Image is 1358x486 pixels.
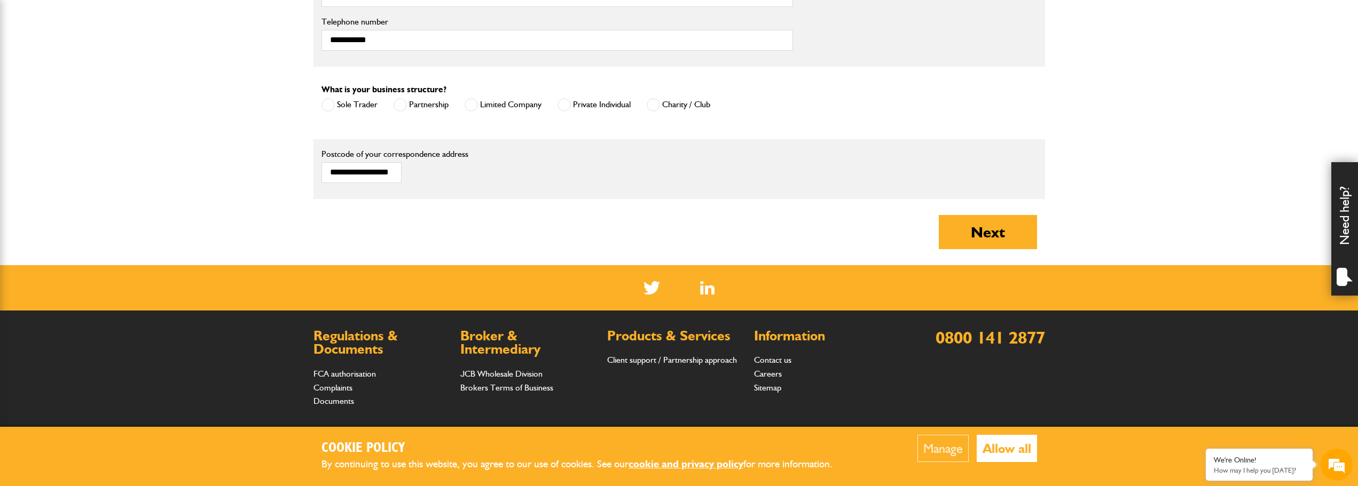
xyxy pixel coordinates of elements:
[939,215,1037,249] button: Next
[313,329,450,356] h2: Regulations & Documents
[754,369,782,379] a: Careers
[56,60,179,74] div: Chat with us now
[14,130,195,154] input: Enter your email address
[1214,466,1305,474] p: How may I help you today?
[607,329,743,343] h2: Products & Services
[607,355,737,365] a: Client support / Partnership approach
[558,98,631,111] label: Private Individual
[321,98,378,111] label: Sole Trader
[321,18,793,26] label: Telephone number
[460,383,553,393] a: Brokers Terms of Business
[754,355,791,365] a: Contact us
[936,327,1045,348] a: 0800 141 2877
[977,435,1037,462] button: Allow all
[145,329,194,343] em: Start Chat
[313,383,352,393] a: Complaints
[321,456,850,473] p: By continuing to use this website, you agree to our use of cookies. See our for more information.
[313,369,376,379] a: FCA authorisation
[18,59,45,74] img: d_20077148190_company_1631870298795_20077148190
[754,329,890,343] h2: Information
[321,85,446,94] label: What is your business structure?
[460,329,596,356] h2: Broker & Intermediary
[313,396,354,406] a: Documents
[1331,162,1358,296] div: Need help?
[1214,456,1305,465] div: We're Online!
[700,281,715,294] img: Linked In
[647,98,710,111] label: Charity / Club
[14,193,195,320] textarea: Type your message and hit 'Enter'
[643,281,660,294] img: Twitter
[14,99,195,122] input: Enter your last name
[175,5,201,31] div: Minimize live chat window
[917,435,969,462] button: Manage
[465,98,541,111] label: Limited Company
[460,369,543,379] a: JCB Wholesale Division
[14,162,195,185] input: Enter your phone number
[394,98,449,111] label: Partnership
[629,458,743,470] a: cookie and privacy policy
[321,440,850,457] h2: Cookie Policy
[754,383,781,393] a: Sitemap
[700,281,715,294] a: LinkedIn
[321,150,484,158] label: Postcode of your correspondence address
